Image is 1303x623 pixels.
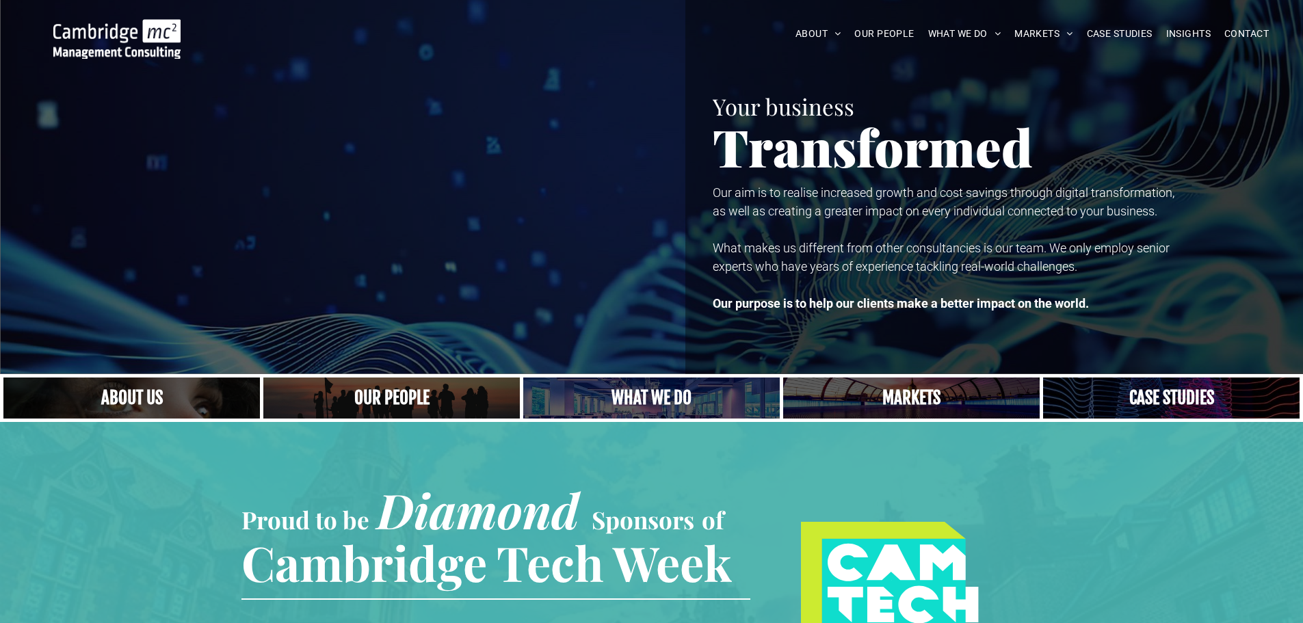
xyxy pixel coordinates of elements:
a: A crowd in silhouette at sunset, on a rise or lookout point [263,377,520,419]
a: OUR PEOPLE [847,23,921,44]
span: Our aim is to realise increased growth and cost savings through digital transformation, as well a... [713,185,1174,218]
a: INSIGHTS [1159,23,1218,44]
span: What makes us different from other consultancies is our team. We only employ senior experts who h... [713,241,1170,274]
span: Cambridge Tech Week [241,530,732,594]
a: CONTACT [1218,23,1276,44]
span: Proud to be [241,503,369,535]
a: MARKETS [1008,23,1079,44]
span: of [702,503,724,535]
span: Your business [713,91,854,121]
img: Go to Homepage [53,19,181,59]
a: A yoga teacher lifting his whole body off the ground in the peacock pose [523,377,780,419]
span: Sponsors [592,503,694,535]
span: Transformed [713,112,1033,181]
a: ABOUT [789,23,848,44]
a: Close up of woman's face, centered on her eyes [3,377,260,419]
span: Diamond [377,477,579,542]
strong: Our purpose is to help our clients make a better impact on the world. [713,296,1089,310]
a: CASE STUDIES [1080,23,1159,44]
a: WHAT WE DO [921,23,1008,44]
